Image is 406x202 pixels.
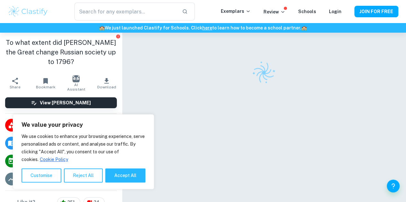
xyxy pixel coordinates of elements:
[202,25,212,30] a: here
[5,38,117,67] h1: To what extent did [PERSON_NAME] the Great change Russian society up to 1796?
[22,121,145,129] p: We value your privacy
[65,83,88,92] span: AI Assistant
[74,3,177,20] input: Search for any exemplars...
[36,85,56,89] span: Bookmark
[1,24,405,31] h6: We just launched Clastify for Schools. Click to learn how to become a school partner.
[329,9,341,14] a: Login
[298,9,316,14] a: Schools
[263,8,285,15] p: Review
[73,75,80,82] img: AI Assistant
[105,168,145,182] button: Accept All
[39,157,68,162] a: Cookie Policy
[116,34,121,39] button: Report issue
[64,168,103,182] button: Reject All
[10,85,21,89] span: Share
[22,168,61,182] button: Customise
[5,97,117,108] button: View [PERSON_NAME]
[40,99,91,106] h6: View [PERSON_NAME]
[248,57,280,88] img: Clastify logo
[387,180,400,192] button: Help and Feedback
[97,85,116,89] span: Download
[13,114,154,189] div: We value your privacy
[301,25,307,30] span: 🏫
[61,74,91,92] button: AI Assistant
[91,74,122,92] button: Download
[8,5,48,18] img: Clastify logo
[22,133,145,163] p: We use cookies to enhance your browsing experience, serve personalised ads or content, and analys...
[221,8,251,15] p: Exemplars
[99,25,105,30] span: 🏫
[30,74,61,92] button: Bookmark
[354,6,398,17] button: JOIN FOR FREE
